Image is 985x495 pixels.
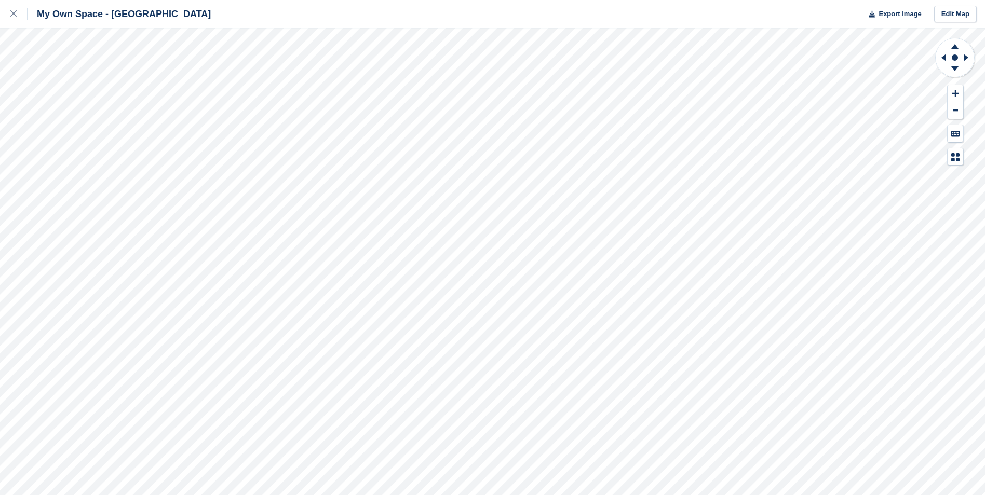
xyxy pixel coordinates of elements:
[948,102,963,119] button: Zoom Out
[948,148,963,166] button: Map Legend
[948,85,963,102] button: Zoom In
[948,125,963,142] button: Keyboard Shortcuts
[28,8,211,20] div: My Own Space - [GEOGRAPHIC_DATA]
[879,9,921,19] span: Export Image
[862,6,922,23] button: Export Image
[934,6,977,23] a: Edit Map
